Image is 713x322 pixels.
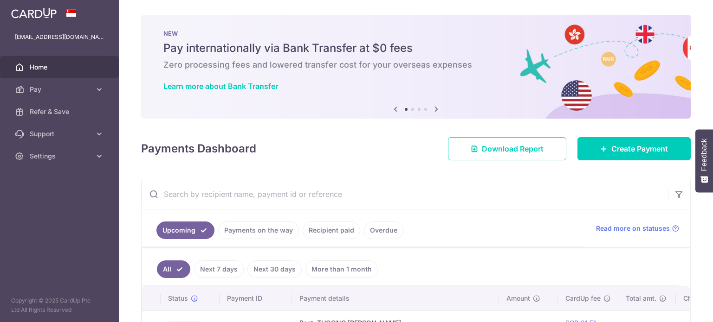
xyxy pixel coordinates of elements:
a: Download Report [448,137,566,160]
span: Refer & Save [30,107,91,116]
h4: Payments Dashboard [141,140,256,157]
a: Recipient paid [303,221,360,239]
h5: Pay internationally via Bank Transfer at $0 fees [163,41,668,56]
button: Feedback - Show survey [695,129,713,192]
th: Payment details [292,286,499,310]
p: [EMAIL_ADDRESS][DOMAIN_NAME] [15,32,104,42]
span: Download Report [482,143,544,154]
span: Total amt. [626,294,656,303]
a: Learn more about Bank Transfer [163,82,278,91]
span: Read more on statuses [596,224,670,233]
p: NEW [163,30,668,37]
a: Overdue [364,221,403,239]
a: Next 7 days [194,260,244,278]
span: Amount [506,294,530,303]
a: Upcoming [156,221,214,239]
span: Settings [30,152,91,161]
a: More than 1 month [305,260,378,278]
span: Pay [30,85,91,94]
a: Next 30 days [247,260,302,278]
a: Payments on the way [218,221,299,239]
th: Payment ID [220,286,292,310]
span: Status [168,294,188,303]
a: Read more on statuses [596,224,679,233]
span: Create Payment [611,143,668,154]
img: Bank transfer banner [141,15,691,119]
span: Feedback [700,139,708,171]
span: Home [30,63,91,72]
a: All [157,260,190,278]
span: Support [30,129,91,139]
span: CardUp fee [565,294,601,303]
h6: Zero processing fees and lowered transfer cost for your overseas expenses [163,59,668,70]
input: Search by recipient name, payment id or reference [142,179,668,209]
img: CardUp [11,7,57,19]
a: Create Payment [577,137,691,160]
